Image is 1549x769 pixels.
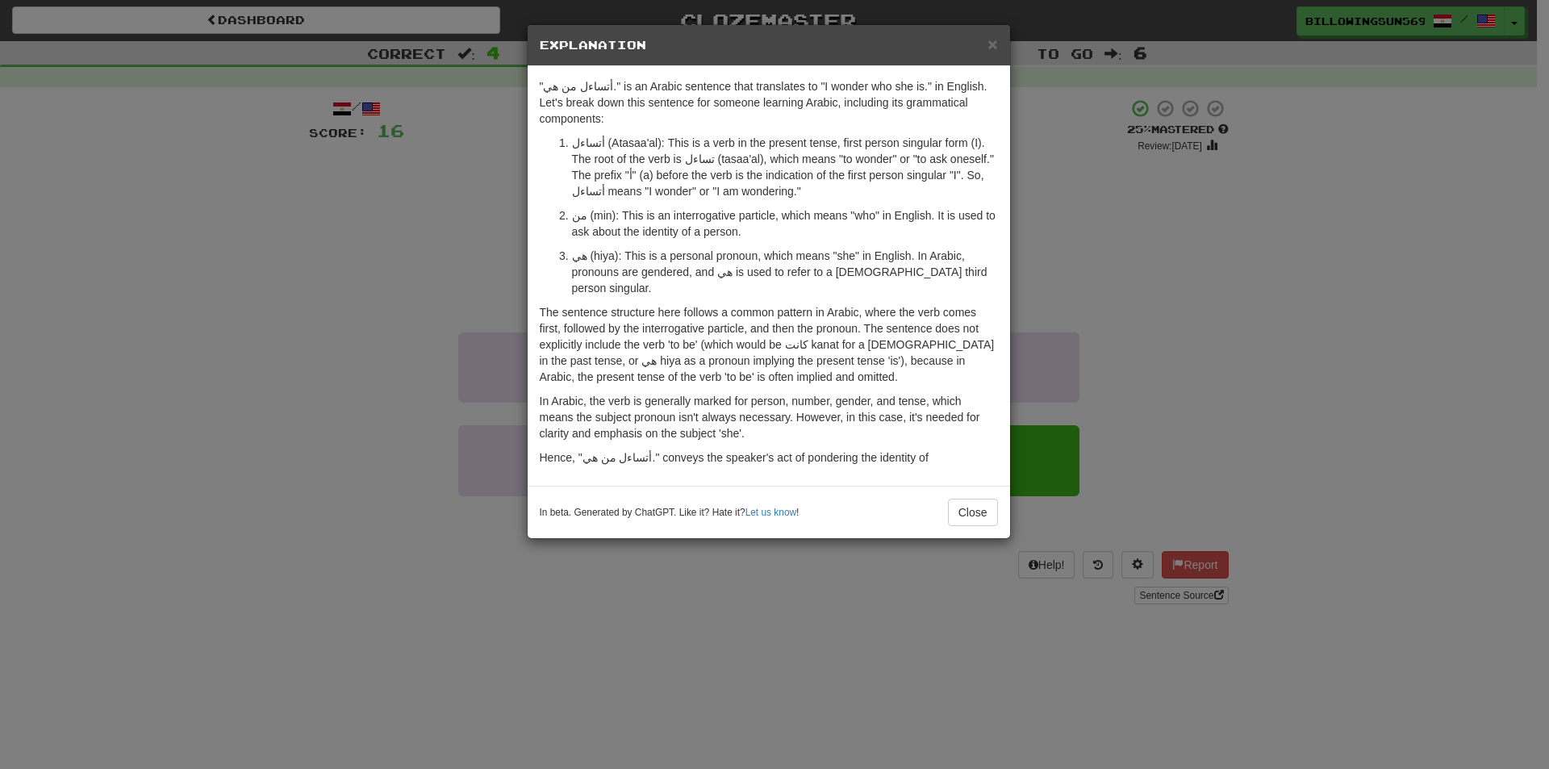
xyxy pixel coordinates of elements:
[540,393,998,441] p: In Arabic, the verb is generally marked for person, number, gender, and tense, which means the su...
[572,248,998,296] p: هي (hiya): This is a personal pronoun, which means "she" in English. In Arabic, pronouns are gend...
[572,207,998,240] p: من (min): This is an interrogative particle, which means "who" in English. It is used to ask abou...
[572,135,998,199] p: أتساءل (Atasaa'al): This is a verb in the present tense, first person singular form (I). The root...
[540,506,800,520] small: In beta. Generated by ChatGPT. Like it? Hate it? !
[540,37,998,53] h5: Explanation
[745,507,796,518] a: Let us know
[948,499,998,526] button: Close
[987,36,997,52] button: Close
[540,449,998,466] p: Hence, "أتساءل من هي." conveys the speaker's act of pondering the identity of
[540,78,998,127] p: "أتساءل من هي." is an Arabic sentence that translates to "I wonder who she is." in English. Let's...
[987,35,997,53] span: ×
[540,304,998,385] p: The sentence structure here follows a common pattern in Arabic, where the verb comes first, follo...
